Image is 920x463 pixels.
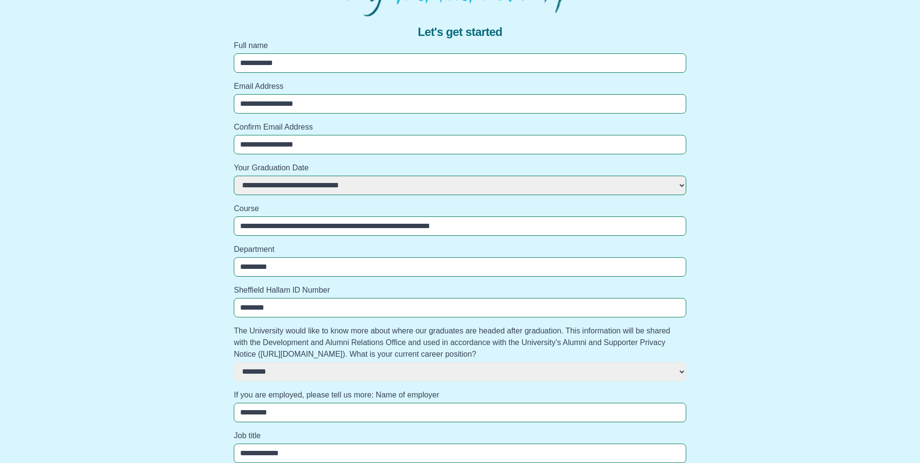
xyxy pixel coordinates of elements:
label: The University would like to know more about where our graduates are headed after graduation. Thi... [234,325,686,360]
label: Your Graduation Date [234,162,686,174]
label: Job title [234,430,686,442]
label: Confirm Email Address [234,121,686,133]
label: If you are employed, please tell us more: Name of employer [234,389,686,401]
span: Let's get started [418,24,502,40]
label: Sheffield Hallam ID Number [234,284,686,296]
label: Course [234,203,686,215]
label: Email Address [234,81,686,92]
label: Department [234,244,686,255]
label: Full name [234,40,686,51]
